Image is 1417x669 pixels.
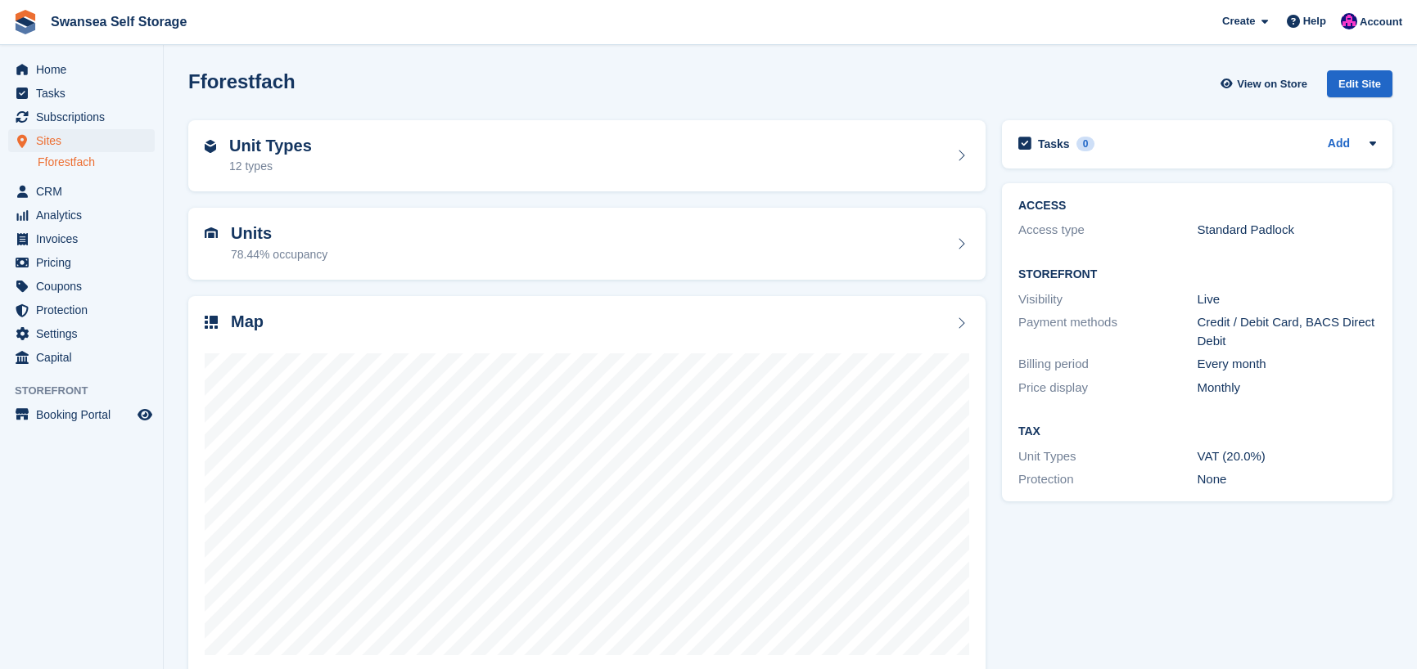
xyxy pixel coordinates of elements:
span: View on Store [1237,76,1307,92]
a: View on Store [1218,70,1314,97]
a: menu [8,204,155,227]
span: Pricing [36,251,134,274]
div: Credit / Debit Card, BACS Direct Debit [1198,313,1377,350]
div: Payment methods [1018,313,1198,350]
span: Protection [36,299,134,321]
a: Preview store [135,405,155,424]
div: Access type [1018,221,1198,240]
span: Account [1360,14,1402,30]
a: Edit Site [1327,70,1392,104]
a: menu [8,322,155,345]
div: Visibility [1018,290,1198,309]
img: map-icn-33ee37083ee616e46c38cad1a60f524a97daa1e2b2c8c0bc3eb3415660979fc1.svg [205,316,218,329]
a: menu [8,227,155,250]
a: Add [1328,135,1350,154]
div: VAT (20.0%) [1198,447,1377,466]
a: menu [8,106,155,128]
a: menu [8,403,155,426]
a: menu [8,346,155,369]
span: Sites [36,129,134,152]
a: menu [8,299,155,321]
div: Monthly [1198,379,1377,397]
a: Unit Types 12 types [188,120,986,192]
a: menu [8,82,155,105]
a: menu [8,275,155,298]
img: unit-type-icn-2b2737a686de81e16bb02015468b77c625bbabd49415b5ef34ead5e3b44a266d.svg [205,140,216,153]
span: CRM [36,180,134,203]
div: 0 [1076,137,1095,151]
span: Storefront [15,383,163,399]
h2: Unit Types [229,137,312,155]
a: Fforestfach [38,155,155,170]
span: Create [1222,13,1255,29]
h2: Units [231,224,327,243]
span: Settings [36,322,134,345]
span: Booking Portal [36,403,134,426]
span: Invoices [36,227,134,250]
span: Capital [36,346,134,369]
span: Tasks [36,82,134,105]
div: Every month [1198,355,1377,374]
span: Subscriptions [36,106,134,128]
div: Protection [1018,470,1198,489]
img: stora-icon-8386f47178a22dfd0bd8f6a31ec36ba5ce8667c1dd55bd0f319d3a0aa187defe.svg [13,10,38,34]
a: menu [8,251,155,274]
h2: ACCESS [1018,200,1376,213]
a: Swansea Self Storage [44,8,193,35]
div: 78.44% occupancy [231,246,327,263]
div: Price display [1018,379,1198,397]
div: Live [1198,290,1377,309]
a: menu [8,58,155,81]
div: Standard Padlock [1198,221,1377,240]
img: unit-icn-7be61d7bf1b0ce9d3e12c5938cc71ed9869f7b940bace4675aadf7bd6d80202e.svg [205,227,218,239]
h2: Tasks [1038,137,1070,151]
div: None [1198,470,1377,489]
div: Unit Types [1018,447,1198,466]
span: Analytics [36,204,134,227]
h2: Storefront [1018,268,1376,281]
div: Edit Site [1327,70,1392,97]
h2: Fforestfach [188,70,296,92]
h2: Tax [1018,425,1376,438]
div: Billing period [1018,355,1198,374]
img: Donna Davies [1341,13,1357,29]
span: Help [1303,13,1326,29]
a: Units 78.44% occupancy [188,208,986,280]
div: 12 types [229,158,312,175]
span: Coupons [36,275,134,298]
a: menu [8,180,155,203]
a: menu [8,129,155,152]
span: Home [36,58,134,81]
h2: Map [231,312,264,331]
